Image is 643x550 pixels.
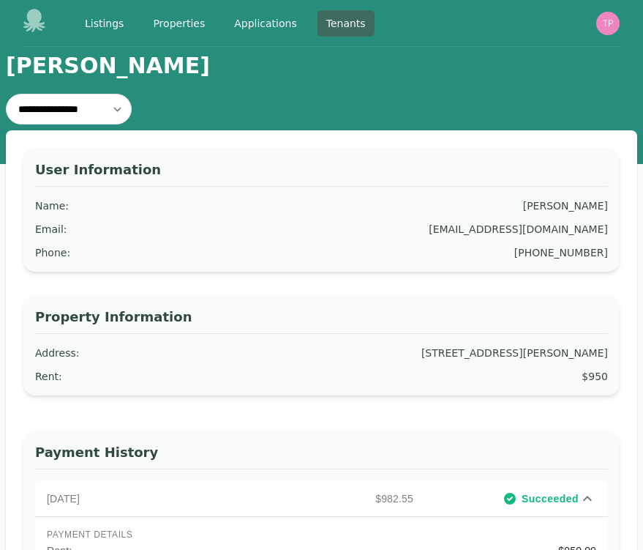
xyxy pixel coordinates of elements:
[317,10,375,37] a: Tenants
[35,222,67,237] div: Email :
[522,491,579,506] span: Succeeded
[144,10,214,37] a: Properties
[35,245,70,260] div: Phone :
[225,10,306,37] a: Applications
[514,245,608,260] div: [PHONE_NUMBER]
[76,10,132,37] a: Listings
[35,442,608,469] h3: Payment History
[47,491,233,506] p: [DATE]
[47,529,596,540] span: PAYMENT DETAILS
[35,346,79,360] div: Address :
[233,491,418,506] p: $982.55
[429,222,608,237] div: [EMAIL_ADDRESS][DOMAIN_NAME]
[421,346,608,360] div: [STREET_ADDRESS][PERSON_NAME]
[35,307,608,334] h3: Property Information
[35,198,69,213] div: Name :
[523,198,608,213] div: [PERSON_NAME]
[35,369,62,384] div: Rent :
[35,160,608,187] h3: User Information
[582,369,608,384] div: $950
[35,481,608,516] div: [DATE]$982.55Succeeded
[6,53,637,79] h1: [PERSON_NAME]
